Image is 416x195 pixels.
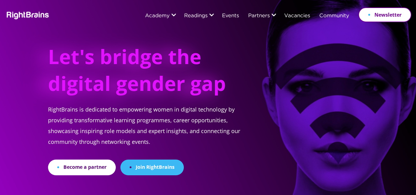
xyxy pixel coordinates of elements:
img: Rightbrains [5,10,49,19]
a: Vacancies [284,13,310,19]
p: RightBrains is dedicated to empowering women in digital technology by providing transformative le... [48,104,255,160]
a: Readings [184,13,208,19]
h1: Let's bridge the digital gender gap [48,43,232,104]
a: Newsletter [358,7,411,22]
a: Events [222,13,239,19]
a: Become a partner [48,160,116,175]
a: Partners [248,13,270,19]
a: Join RightBrains [120,160,184,175]
a: Community [319,13,349,19]
a: Academy [145,13,170,19]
